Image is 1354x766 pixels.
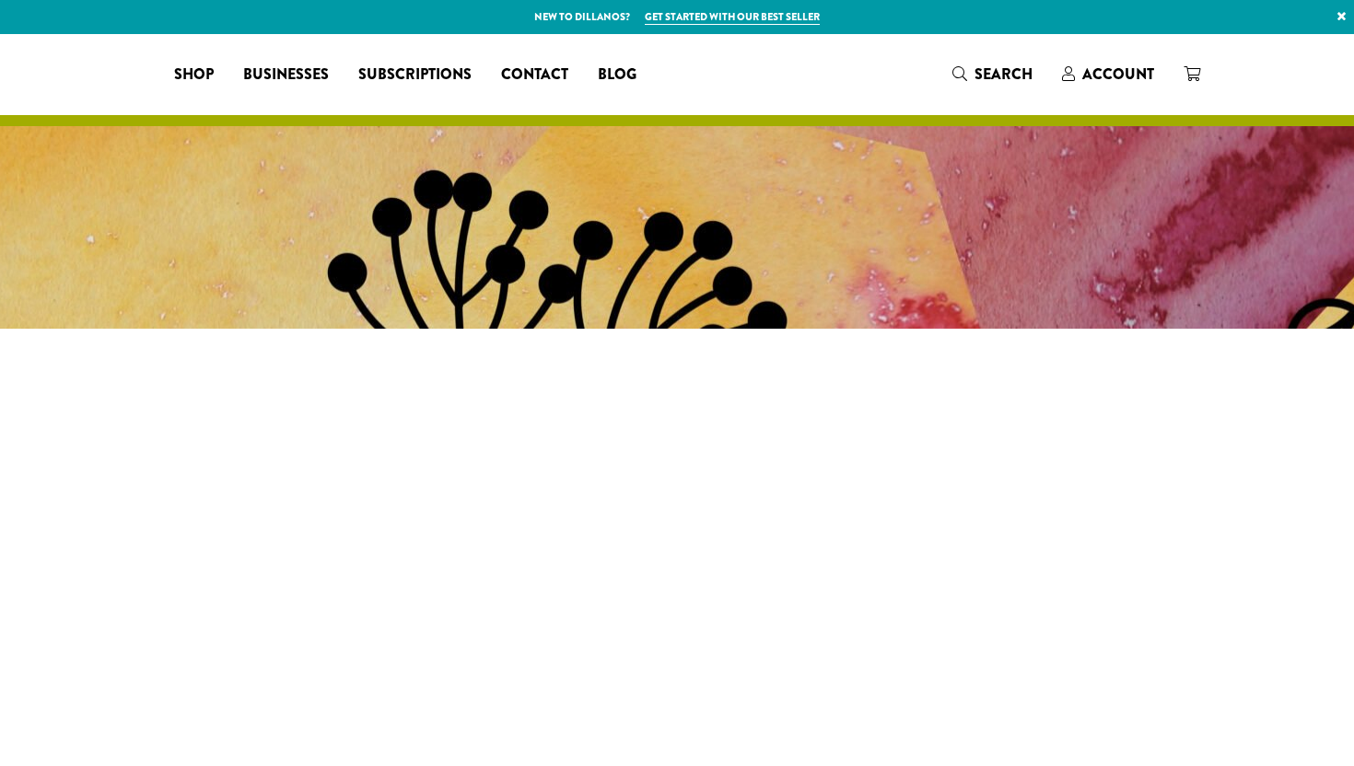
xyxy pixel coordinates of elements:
[501,64,568,87] span: Contact
[174,64,214,87] span: Shop
[938,59,1047,89] a: Search
[243,64,329,87] span: Businesses
[645,9,820,25] a: Get started with our best seller
[358,64,472,87] span: Subscriptions
[598,64,636,87] span: Blog
[1082,64,1154,85] span: Account
[975,64,1033,85] span: Search
[159,60,228,89] a: Shop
